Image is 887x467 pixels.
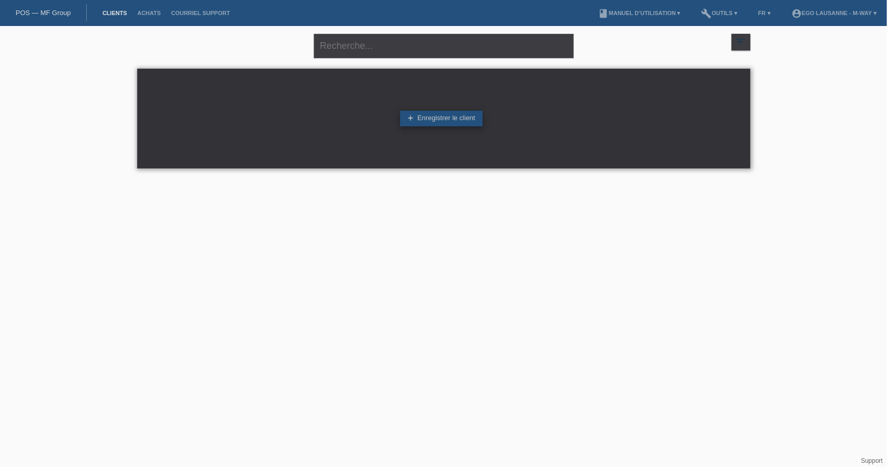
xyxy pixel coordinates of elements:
a: POS — MF Group [16,9,71,17]
a: Achats [132,10,166,16]
a: Clients [97,10,132,16]
a: Support [861,457,883,464]
i: account_circle [791,8,802,19]
a: Courriel Support [166,10,235,16]
a: account_circleEGO Lausanne - m-way ▾ [786,10,882,16]
a: FR ▾ [753,10,776,16]
input: Recherche... [314,34,574,58]
i: filter_list [735,36,747,47]
i: build [701,8,712,19]
a: buildOutils ▾ [696,10,743,16]
a: addEnregistrer le client [400,111,482,126]
i: add [406,114,415,122]
i: book [599,8,609,19]
a: bookManuel d’utilisation ▾ [593,10,686,16]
